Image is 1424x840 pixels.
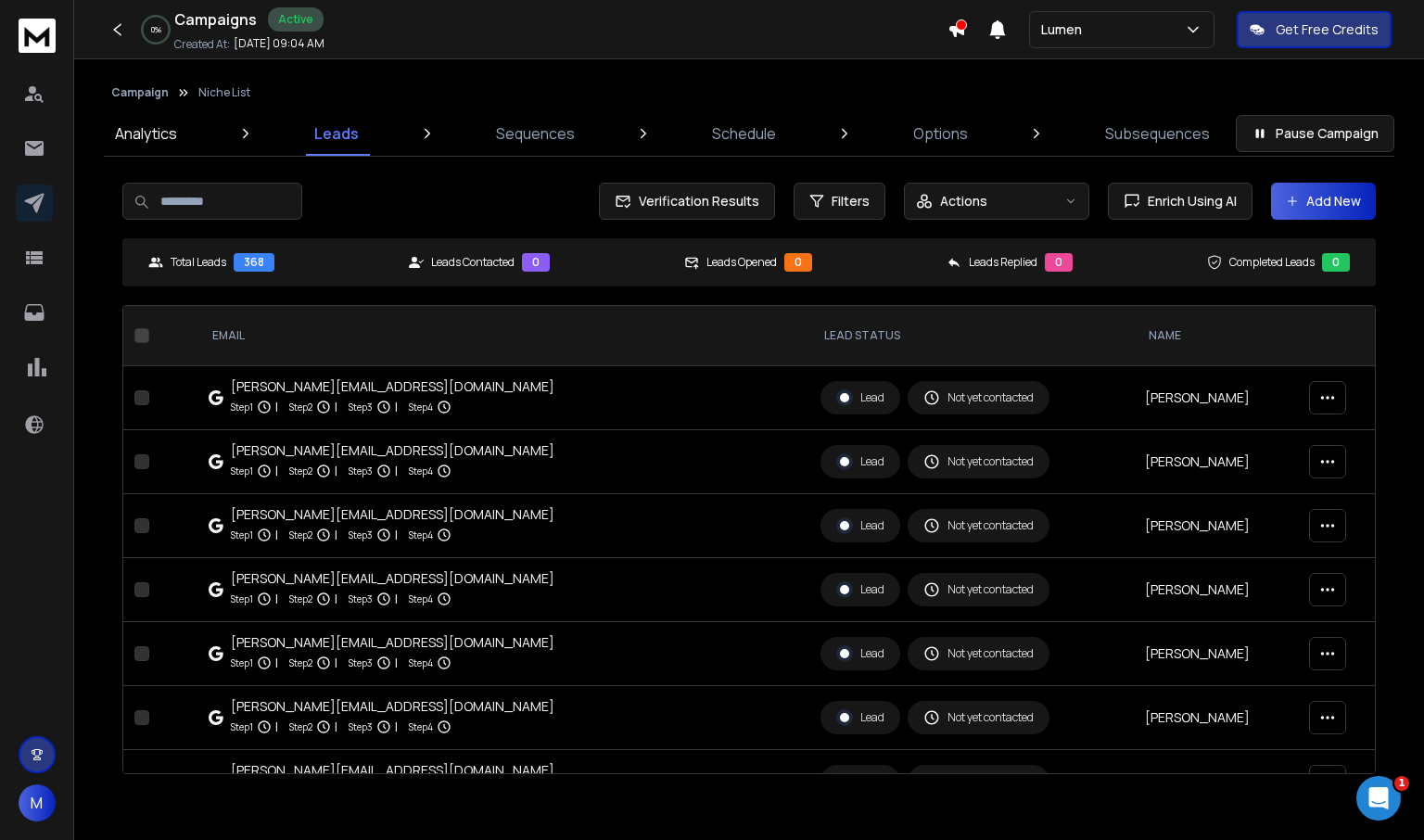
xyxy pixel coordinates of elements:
span: Verification Results [631,192,759,210]
button: Get Free Credits [1237,11,1392,48]
button: Enrich Using AI [1108,183,1252,220]
p: Step 2 [289,718,312,736]
p: | [275,526,278,544]
th: NAME [1134,306,1298,366]
td: [PERSON_NAME] [1134,622,1298,686]
p: | [275,654,278,672]
p: Subsequences [1105,122,1210,145]
p: [DATE] 09:04 AM [234,36,324,51]
span: 1 [1394,776,1409,791]
p: Step 1 [231,654,253,672]
p: | [335,590,337,608]
p: Leads Opened [706,255,777,270]
div: Not yet contacted [923,645,1034,662]
div: [PERSON_NAME][EMAIL_ADDRESS][DOMAIN_NAME] [231,697,554,716]
p: Step 2 [289,462,312,480]
p: Step 4 [409,718,433,736]
p: Step 2 [289,526,312,544]
a: Subsequences [1094,111,1221,156]
p: Step 2 [289,590,312,608]
p: | [395,590,398,608]
p: Sequences [496,122,575,145]
div: [PERSON_NAME][EMAIL_ADDRESS][DOMAIN_NAME] [231,633,554,652]
a: Schedule [701,111,787,156]
p: | [275,462,278,480]
p: Step 1 [231,398,253,416]
p: Leads Replied [969,255,1037,270]
p: Schedule [712,122,776,145]
p: Step 3 [349,462,373,480]
p: Step 1 [231,590,253,608]
th: LEAD STATUS [809,306,1134,366]
p: | [335,462,337,480]
div: 0 [522,253,550,272]
button: M [19,784,56,821]
div: 0 [1322,253,1350,272]
td: [PERSON_NAME] [1134,494,1298,558]
td: [PERSON_NAME] [1134,430,1298,494]
button: Pause Campaign [1236,115,1394,152]
p: Step 3 [349,526,373,544]
p: | [335,654,337,672]
div: [PERSON_NAME][EMAIL_ADDRESS][DOMAIN_NAME] [231,441,554,460]
button: Add New [1271,183,1376,220]
p: Step 1 [231,718,253,736]
a: Leads [303,111,370,156]
th: EMAIL [197,306,808,366]
div: 368 [234,253,274,272]
p: Step 4 [409,654,433,672]
p: Lumen [1041,20,1089,39]
p: Step 4 [409,398,433,416]
p: Total Leads [171,255,226,270]
p: | [335,398,337,416]
div: Lead [836,453,884,470]
p: | [395,654,398,672]
p: Step 1 [231,462,253,480]
div: Lead [836,709,884,726]
p: Leads [314,122,359,145]
p: Step 1 [231,526,253,544]
iframe: Intercom live chat [1356,776,1401,821]
a: Analytics [104,111,188,156]
p: Options [913,122,968,145]
button: Verification Results [599,183,775,220]
div: [PERSON_NAME][EMAIL_ADDRESS][DOMAIN_NAME] [231,505,554,524]
div: Not yet contacted [923,709,1034,726]
p: Step 4 [409,462,433,480]
p: | [275,398,278,416]
p: | [275,590,278,608]
div: Active [268,7,324,32]
div: [PERSON_NAME][EMAIL_ADDRESS][DOMAIN_NAME] [231,377,554,396]
img: logo [19,19,56,53]
div: Not yet contacted [923,581,1034,598]
span: Filters [832,192,870,210]
button: Campaign [111,85,169,100]
p: | [395,718,398,736]
p: 0 % [151,24,161,35]
div: 0 [784,253,812,272]
p: Step 2 [289,398,312,416]
a: Sequences [485,111,586,156]
p: Analytics [115,122,177,145]
div: Not yet contacted [923,453,1034,470]
p: | [395,526,398,544]
div: Not yet contacted [923,517,1034,534]
p: | [395,398,398,416]
p: Completed Leads [1229,255,1315,270]
p: Niche List [198,85,250,100]
p: | [395,462,398,480]
div: Lead [836,581,884,598]
p: Actions [940,192,987,210]
p: Step 4 [409,526,433,544]
p: Step 4 [409,590,433,608]
p: | [335,718,337,736]
div: Lead [836,517,884,534]
p: Step 2 [289,654,312,672]
td: [PERSON_NAME] [1134,686,1298,750]
p: Created At: [174,37,230,52]
p: Step 3 [349,398,373,416]
div: [PERSON_NAME][EMAIL_ADDRESS][DOMAIN_NAME] [231,761,554,780]
button: Filters [794,183,885,220]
